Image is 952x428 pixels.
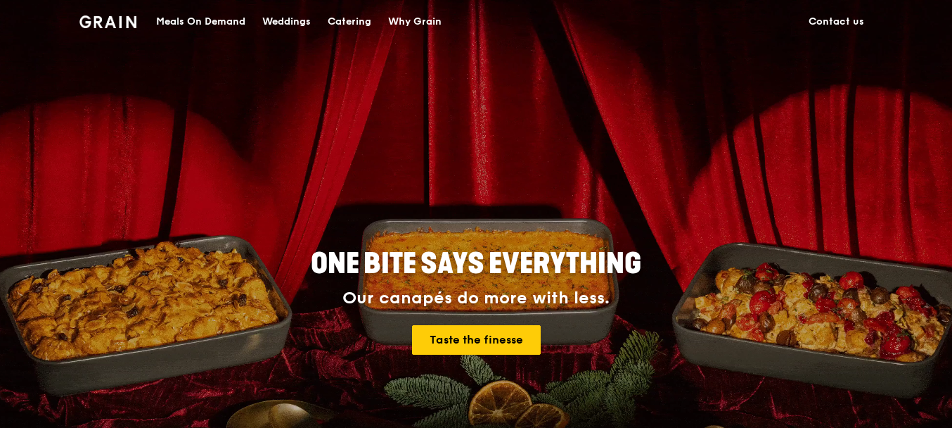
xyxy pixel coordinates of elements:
[412,325,541,355] a: Taste the finesse
[156,1,245,43] div: Meals On Demand
[254,1,319,43] a: Weddings
[380,1,450,43] a: Why Grain
[328,1,371,43] div: Catering
[79,15,136,28] img: Grain
[262,1,311,43] div: Weddings
[388,1,442,43] div: Why Grain
[319,1,380,43] a: Catering
[800,1,873,43] a: Contact us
